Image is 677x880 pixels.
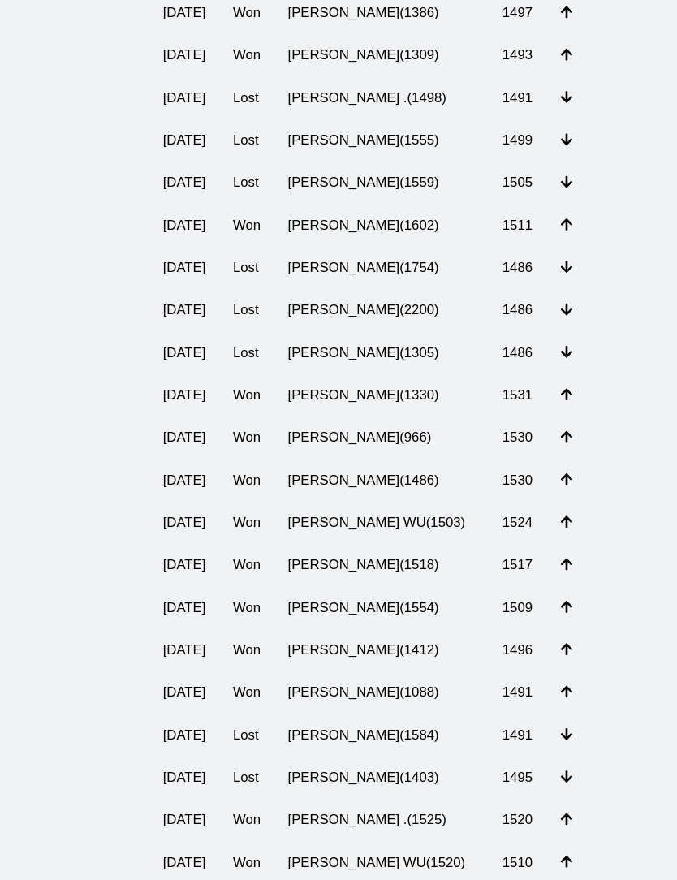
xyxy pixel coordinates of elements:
td: 1524 [467,479,522,520]
td: [PERSON_NAME] WU ( 1520 ) [262,804,468,844]
td: Won [209,560,262,601]
td: 1493 [467,32,522,73]
td: [DATE] [143,682,209,723]
td: [DATE] [143,154,209,195]
td: 1531 [467,357,522,398]
td: [DATE] [143,804,209,844]
td: [PERSON_NAME] ( 1555 ) [262,114,468,154]
td: [DATE] [143,723,209,763]
td: 1491 [467,641,522,682]
td: [DATE] [143,317,209,357]
td: Lost [209,723,262,763]
td: [DATE] [143,560,209,601]
td: Won [209,641,262,682]
td: 1496 [467,601,522,641]
td: Lost [209,276,262,317]
td: [DATE] [143,641,209,682]
td: 1491 [467,73,522,114]
td: Won [209,398,262,438]
td: [PERSON_NAME] ( 1309 ) [262,32,468,73]
td: Won [209,520,262,560]
td: [DATE] [143,357,209,398]
td: [DATE] [143,520,209,560]
td: [DATE] [143,235,209,276]
td: 1505 [467,154,522,195]
td: 1491 [467,682,522,723]
td: 1499 [467,114,522,154]
td: Lost [209,235,262,276]
td: [DATE] [143,73,209,114]
td: [PERSON_NAME] ( 1330 ) [262,357,468,398]
td: 1517 [467,520,522,560]
td: 1486 [467,235,522,276]
td: [PERSON_NAME] WU ( 1503 ) [262,479,468,520]
td: [PERSON_NAME] . ( 1525 ) [262,763,468,804]
td: [PERSON_NAME] ( 1602 ) [262,195,468,235]
td: Lost [209,114,262,154]
td: 1520 [467,763,522,804]
td: [PERSON_NAME] ( 1403 ) [262,723,468,763]
td: [DATE] [143,438,209,479]
td: 1530 [467,398,522,438]
td: Lost [209,682,262,723]
td: [DATE] [143,276,209,317]
td: [DATE] [143,114,209,154]
td: Won [209,804,262,844]
td: [PERSON_NAME] ( 1486 ) [262,438,468,479]
td: [PERSON_NAME] ( 966 ) [262,398,468,438]
td: [PERSON_NAME] ( 1412 ) [262,601,468,641]
td: [PERSON_NAME] . ( 1498 ) [262,73,468,114]
td: Won [209,763,262,804]
td: [PERSON_NAME] ( 2200 ) [262,276,468,317]
td: [PERSON_NAME] ( 1584 ) [262,682,468,723]
td: Won [209,357,262,398]
td: [PERSON_NAME] ( 1305 ) [262,317,468,357]
td: Won [209,195,262,235]
td: Won [209,479,262,520]
td: Won [209,438,262,479]
td: Won [209,32,262,73]
td: [DATE] [143,398,209,438]
td: [DATE] [143,763,209,804]
td: Lost [209,73,262,114]
td: [DATE] [143,195,209,235]
td: [PERSON_NAME] ( 1554 ) [262,560,468,601]
td: Won [209,601,262,641]
td: 1510 [467,804,522,844]
td: [DATE] [143,601,209,641]
td: [PERSON_NAME] ( 1518 ) [262,520,468,560]
td: [DATE] [143,479,209,520]
td: Lost [209,317,262,357]
td: 1530 [467,438,522,479]
td: 1511 [467,195,522,235]
td: [PERSON_NAME] ( 1088 ) [262,641,468,682]
td: 1486 [467,276,522,317]
td: 1509 [467,560,522,601]
td: [DATE] [143,32,209,73]
td: [PERSON_NAME] ( 1559 ) [262,154,468,195]
td: [PERSON_NAME] ( 1754 ) [262,235,468,276]
td: Lost [209,154,262,195]
td: 1486 [467,317,522,357]
td: 1495 [467,723,522,763]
